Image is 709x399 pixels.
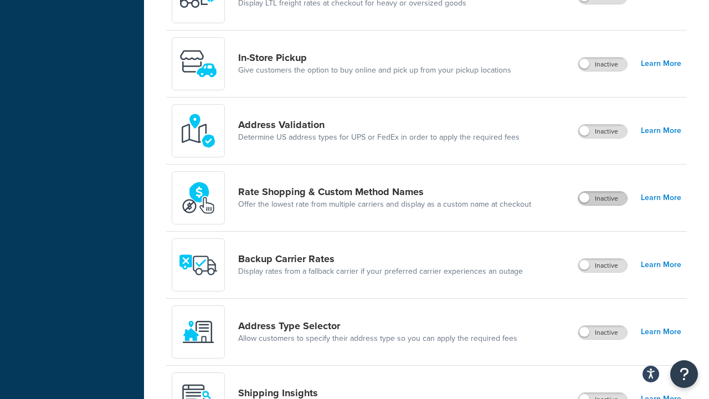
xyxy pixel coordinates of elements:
a: Learn More [641,190,681,206]
label: Inactive [578,326,627,339]
label: Inactive [578,192,627,205]
img: icon-duo-feat-rate-shopping-ecdd8bed.png [179,178,218,217]
img: icon-duo-feat-backup-carrier-4420b188.png [179,245,218,284]
a: In-Store Pickup [238,52,511,64]
button: Open Resource Center [670,360,698,388]
a: Display rates from a fallback carrier if your preferred carrier experiences an outage [238,266,523,277]
a: Learn More [641,324,681,340]
a: Learn More [641,56,681,71]
a: Address Validation [238,119,520,131]
label: Inactive [578,125,627,138]
a: Backup Carrier Rates [238,253,523,265]
a: Give customers the option to buy online and pick up from your pickup locations [238,65,511,76]
img: wNXZ4XiVfOSSwAAAABJRU5ErkJggg== [179,313,218,351]
a: Rate Shopping & Custom Method Names [238,186,531,198]
a: Allow customers to specify their address type so you can apply the required fees [238,333,517,344]
a: Address Type Selector [238,320,517,332]
a: Shipping Insights [238,387,505,399]
label: Inactive [578,259,627,272]
a: Learn More [641,123,681,139]
label: Inactive [578,58,627,71]
a: Determine US address types for UPS or FedEx in order to apply the required fees [238,132,520,143]
a: Offer the lowest rate from multiple carriers and display as a custom name at checkout [238,199,531,210]
img: kIG8fy0lQAAAABJRU5ErkJggg== [179,111,218,150]
img: wfgcfpwTIucLEAAAAASUVORK5CYII= [179,44,218,83]
a: Learn More [641,257,681,273]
